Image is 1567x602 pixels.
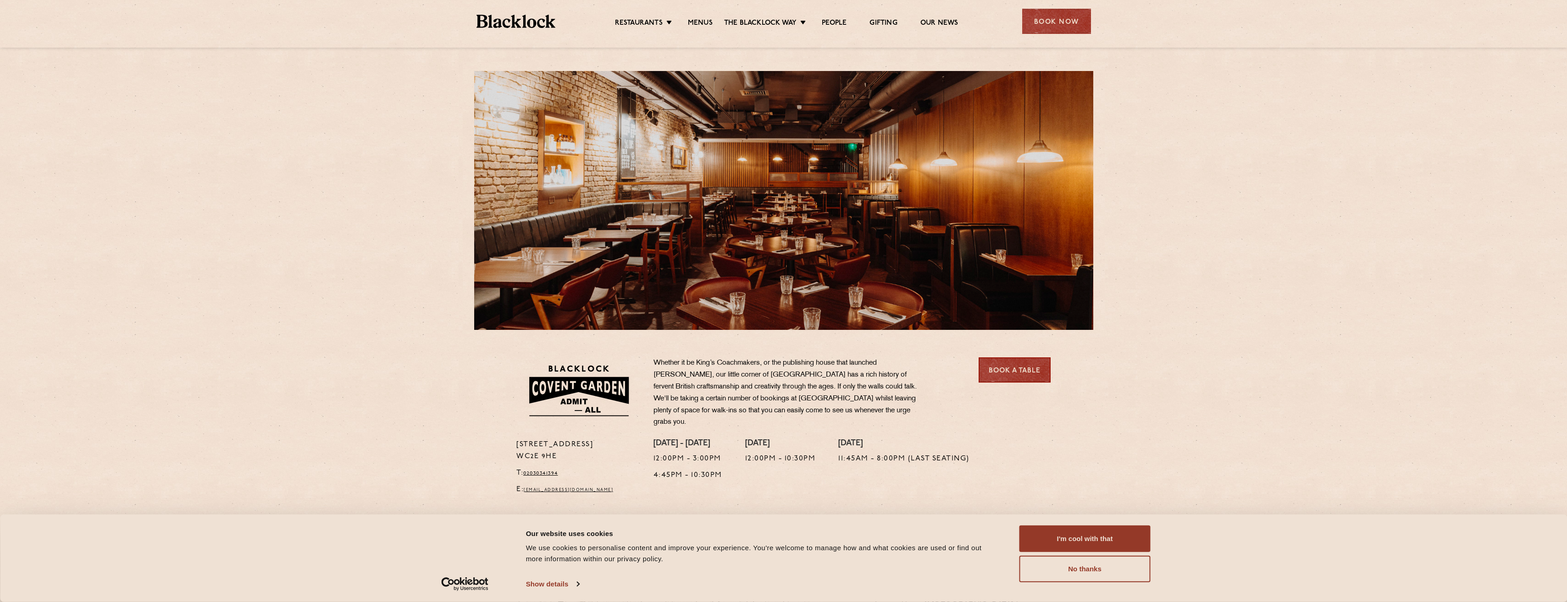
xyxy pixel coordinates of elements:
[745,439,816,449] h4: [DATE]
[653,439,722,449] h4: [DATE] - [DATE]
[822,19,847,29] a: People
[653,470,722,482] p: 4:45pm - 10:30pm
[653,453,722,465] p: 12:00pm - 3:00pm
[838,439,969,449] h4: [DATE]
[425,577,505,591] a: Usercentrics Cookiebot - opens in a new window
[745,453,816,465] p: 12:00pm - 10:30pm
[979,357,1051,383] a: Book a Table
[1019,556,1151,582] button: No thanks
[653,357,924,428] p: Whether it be King’s Coachmakers, or the publishing house that launched [PERSON_NAME], our little...
[526,528,999,539] div: Our website uses cookies
[523,471,558,476] a: 02030341394
[516,357,640,424] img: BLA_1470_CoventGarden_Website_Solid.svg
[1022,9,1091,34] div: Book Now
[516,467,640,479] p: T:
[838,453,969,465] p: 11:45am - 8:00pm (Last Seating)
[724,19,797,29] a: The Blacklock Way
[1019,525,1151,552] button: I'm cool with that
[615,19,663,29] a: Restaurants
[688,19,713,29] a: Menus
[526,577,579,591] a: Show details
[526,542,999,564] div: We use cookies to personalise content and improve your experience. You're welcome to manage how a...
[516,439,640,463] p: [STREET_ADDRESS] WC2E 9HE
[516,484,640,496] p: E:
[524,488,613,492] a: [EMAIL_ADDRESS][DOMAIN_NAME]
[869,19,897,29] a: Gifting
[476,15,556,28] img: BL_Textured_Logo-footer-cropped.svg
[920,19,958,29] a: Our News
